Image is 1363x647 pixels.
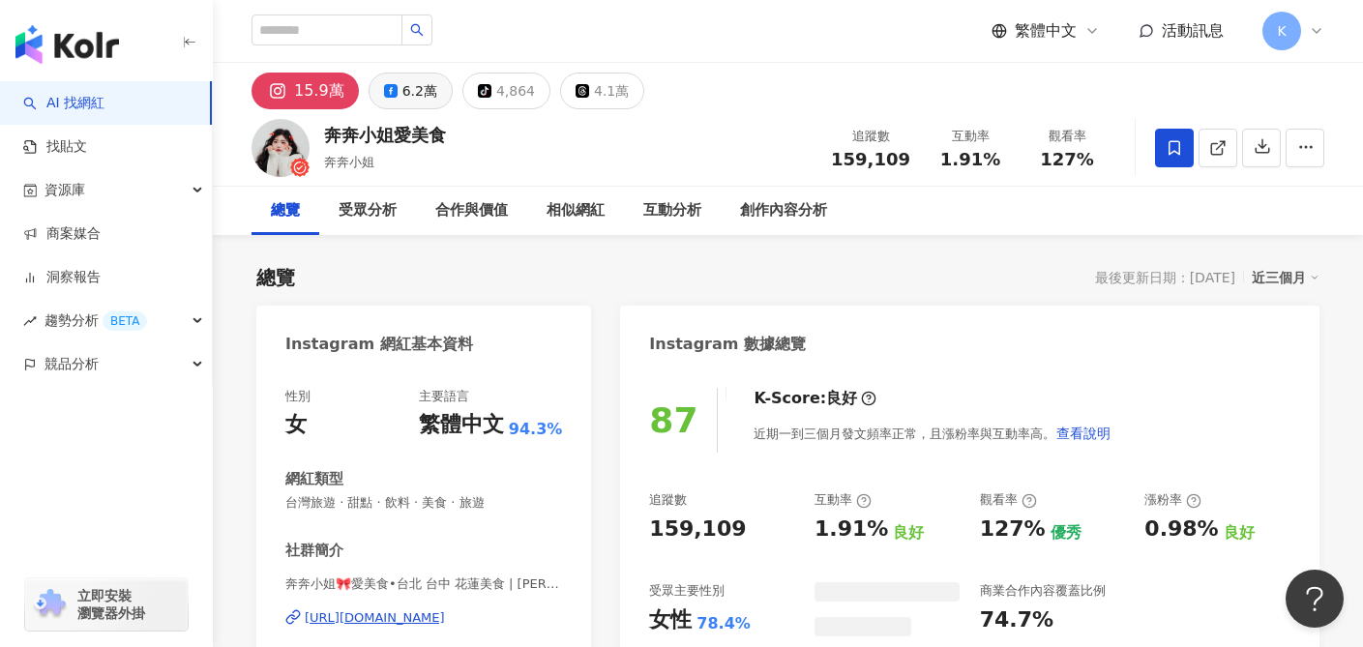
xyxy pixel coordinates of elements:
[252,73,359,109] button: 15.9萬
[369,73,453,109] button: 6.2萬
[1051,522,1082,544] div: 優秀
[649,334,806,355] div: Instagram 數據總覽
[831,149,910,169] span: 159,109
[1095,270,1235,285] div: 最後更新日期：[DATE]
[754,414,1111,453] div: 近期一到三個月發文頻率正常，且漲粉率與互動率高。
[25,578,188,631] a: chrome extension立即安裝 瀏覽器外掛
[496,77,535,104] div: 4,864
[980,491,1037,509] div: 觀看率
[285,575,562,593] span: 奔奔小姐🎀愛美食•台北 台中 花蓮美食 | [PERSON_NAME],[PERSON_NAME] | bnbnlovefood
[649,515,746,544] div: 159,109
[643,199,701,222] div: 互動分析
[815,515,888,544] div: 1.91%
[252,119,310,177] img: KOL Avatar
[893,522,924,544] div: 良好
[509,419,563,440] span: 94.3%
[44,299,147,342] span: 趨勢分析
[1252,265,1319,290] div: 近三個月
[339,199,397,222] div: 受眾分析
[754,388,876,409] div: K-Score :
[44,168,85,212] span: 資源庫
[285,334,473,355] div: Instagram 網紅基本資料
[256,264,295,291] div: 總覽
[1015,20,1077,42] span: 繁體中文
[940,150,1000,169] span: 1.91%
[324,123,446,147] div: 奔奔小姐愛美食
[831,127,910,146] div: 追蹤數
[1224,522,1255,544] div: 良好
[1277,20,1286,42] span: K
[294,77,344,104] div: 15.9萬
[77,587,145,622] span: 立即安裝 瀏覽器外掛
[980,515,1046,544] div: 127%
[285,494,562,512] span: 台灣旅遊 · 甜點 · 飲料 · 美食 · 旅遊
[1144,491,1201,509] div: 漲粉率
[594,77,629,104] div: 4.1萬
[547,199,605,222] div: 相似網紅
[980,605,1053,635] div: 74.7%
[1144,515,1218,544] div: 0.98%
[1055,414,1111,453] button: 查看說明
[285,410,307,440] div: 女
[285,388,311,405] div: 性別
[23,268,101,287] a: 洞察報告
[435,199,508,222] div: 合作與價值
[271,199,300,222] div: 總覽
[649,400,697,440] div: 87
[15,25,119,64] img: logo
[1286,570,1344,628] iframe: Help Scout Beacon - Open
[649,582,725,600] div: 受眾主要性別
[305,609,445,627] div: [URL][DOMAIN_NAME]
[44,342,99,386] span: 競品分析
[649,491,687,509] div: 追蹤數
[649,605,692,635] div: 女性
[285,541,343,561] div: 社群簡介
[1040,150,1094,169] span: 127%
[410,23,424,37] span: search
[419,388,469,405] div: 主要語言
[696,613,751,634] div: 78.4%
[23,314,37,328] span: rise
[1030,127,1104,146] div: 觀看率
[826,388,857,409] div: 良好
[23,224,101,244] a: 商案媒合
[23,94,104,113] a: searchAI 找網紅
[462,73,550,109] button: 4,864
[815,491,872,509] div: 互動率
[1056,426,1111,441] span: 查看說明
[740,199,827,222] div: 創作內容分析
[285,609,562,627] a: [URL][DOMAIN_NAME]
[933,127,1007,146] div: 互動率
[560,73,644,109] button: 4.1萬
[402,77,437,104] div: 6.2萬
[103,311,147,331] div: BETA
[31,589,69,620] img: chrome extension
[1162,21,1224,40] span: 活動訊息
[419,410,504,440] div: 繁體中文
[980,582,1106,600] div: 商業合作內容覆蓋比例
[324,155,374,169] span: 奔奔小姐
[23,137,87,157] a: 找貼文
[285,469,343,489] div: 網紅類型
